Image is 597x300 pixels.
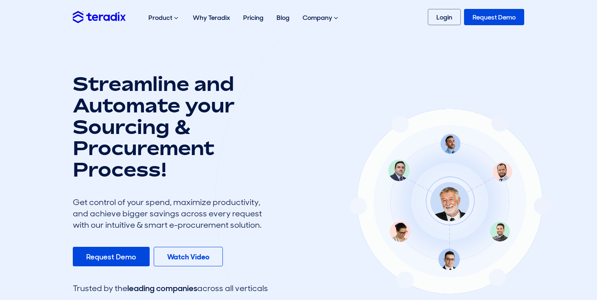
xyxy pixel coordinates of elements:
[142,5,186,31] div: Product
[154,247,223,266] a: Watch Video
[464,9,524,25] a: Request Demo
[270,5,296,30] a: Blog
[428,9,461,25] a: Login
[127,283,197,294] span: leading companies
[237,5,270,30] a: Pricing
[73,73,268,180] h1: Streamline and Automate your Sourcing & Procurement Process!
[296,5,346,31] div: Company
[73,196,268,231] div: Get control of your spend, maximize productivity, and achieve bigger savings across every request...
[73,247,150,266] a: Request Demo
[186,5,237,30] a: Why Teradix
[167,252,209,262] b: Watch Video
[73,11,126,23] img: Teradix logo
[73,283,268,294] div: Trusted by the across all verticals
